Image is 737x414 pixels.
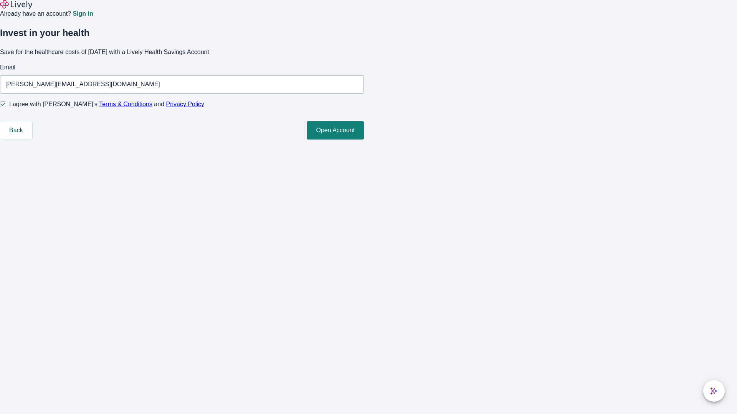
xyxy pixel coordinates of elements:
svg: Lively AI Assistant [710,387,718,395]
button: Open Account [307,121,364,140]
span: I agree with [PERSON_NAME]’s and [9,100,204,109]
a: Terms & Conditions [99,101,152,107]
button: chat [703,380,725,402]
a: Privacy Policy [166,101,205,107]
a: Sign in [73,11,93,17]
